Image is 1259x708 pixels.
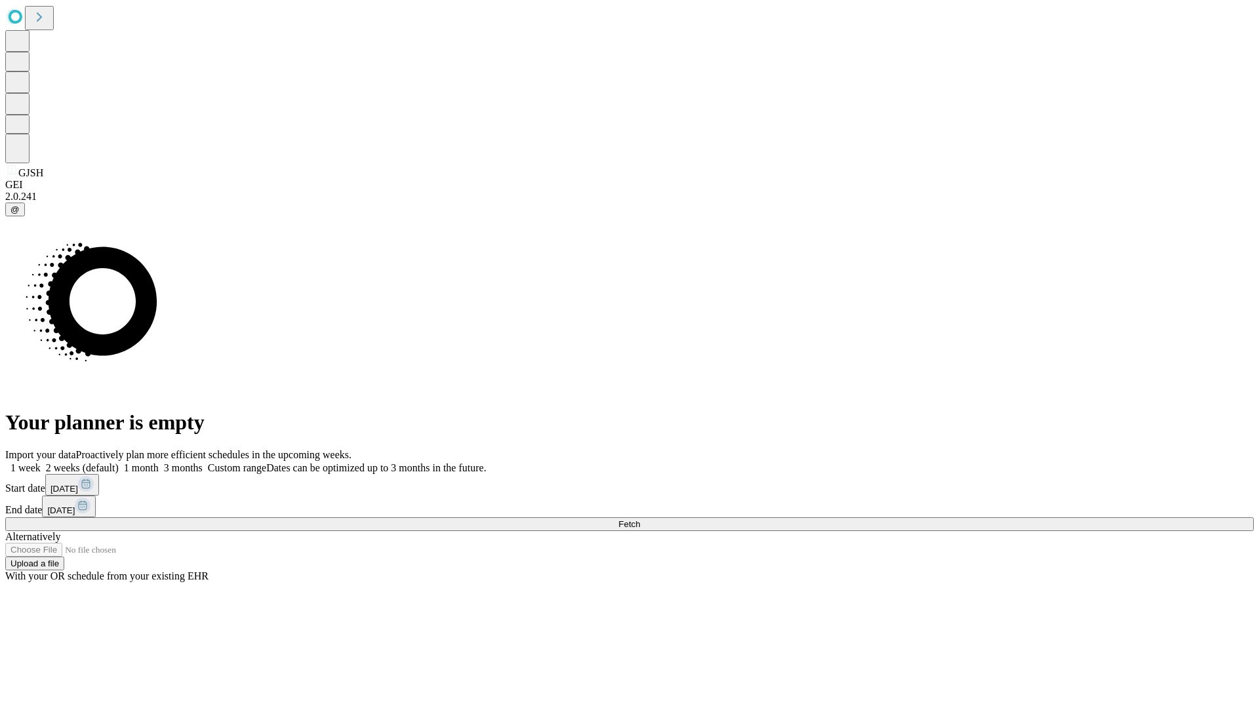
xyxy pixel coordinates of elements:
span: Import your data [5,449,76,460]
span: 2 weeks (default) [46,462,119,473]
h1: Your planner is empty [5,410,1254,435]
span: 1 month [124,462,159,473]
div: End date [5,496,1254,517]
span: [DATE] [50,484,78,494]
span: Fetch [618,519,640,529]
span: Dates can be optimized up to 3 months in the future. [266,462,486,473]
button: Fetch [5,517,1254,531]
span: @ [10,205,20,214]
span: [DATE] [47,505,75,515]
span: 3 months [164,462,203,473]
button: [DATE] [45,474,99,496]
span: With your OR schedule from your existing EHR [5,570,209,581]
span: Custom range [208,462,266,473]
div: 2.0.241 [5,191,1254,203]
button: [DATE] [42,496,96,517]
button: @ [5,203,25,216]
div: Start date [5,474,1254,496]
span: Proactively plan more efficient schedules in the upcoming weeks. [76,449,351,460]
span: GJSH [18,167,43,178]
span: 1 week [10,462,41,473]
button: Upload a file [5,557,64,570]
div: GEI [5,179,1254,191]
span: Alternatively [5,531,60,542]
